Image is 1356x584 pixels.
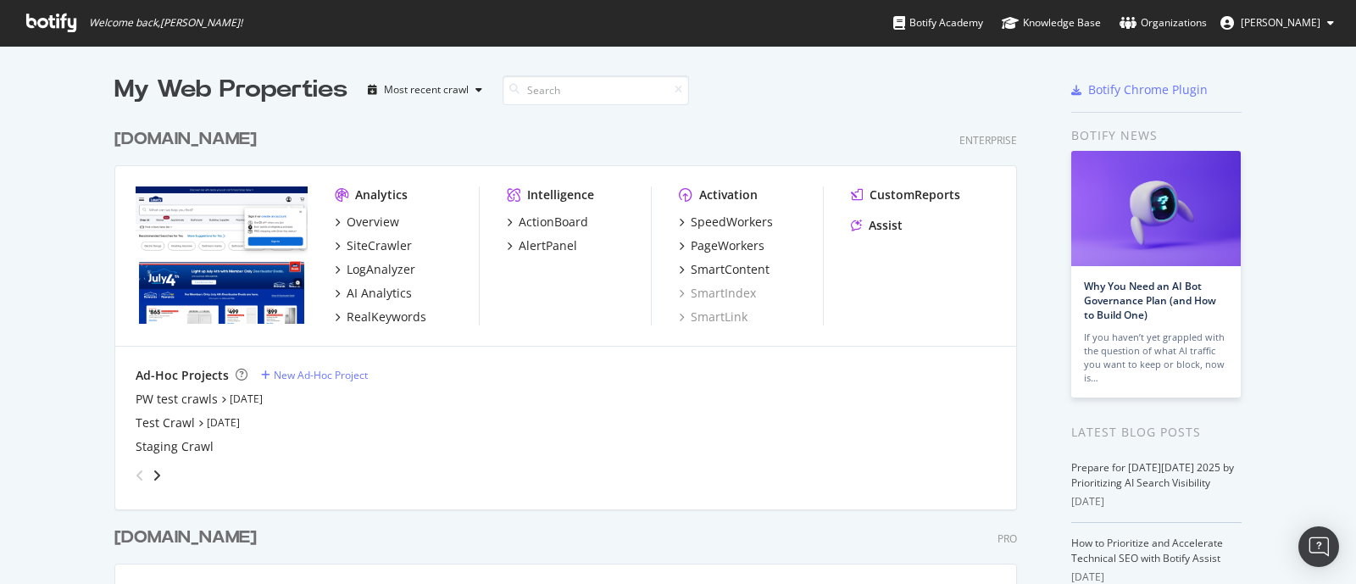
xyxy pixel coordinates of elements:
[519,214,588,231] div: ActionBoard
[1071,494,1242,509] div: [DATE]
[998,531,1017,546] div: Pro
[1071,81,1208,98] a: Botify Chrome Plugin
[679,309,747,325] a: SmartLink
[114,526,264,550] a: [DOMAIN_NAME]
[1088,81,1208,98] div: Botify Chrome Plugin
[136,391,218,408] a: PW test crawls
[335,214,399,231] a: Overview
[679,285,756,302] a: SmartIndex
[230,392,263,406] a: [DATE]
[851,217,903,234] a: Assist
[114,73,347,107] div: My Web Properties
[347,237,412,254] div: SiteCrawler
[699,186,758,203] div: Activation
[114,127,264,152] a: [DOMAIN_NAME]
[1071,423,1242,442] div: Latest Blog Posts
[274,368,368,382] div: New Ad-Hoc Project
[384,85,469,95] div: Most recent crawl
[959,133,1017,147] div: Enterprise
[347,214,399,231] div: Overview
[347,309,426,325] div: RealKeywords
[1071,460,1234,490] a: Prepare for [DATE][DATE] 2025 by Prioritizing AI Search Visibility
[347,261,415,278] div: LogAnalyzer
[679,237,764,254] a: PageWorkers
[1120,14,1207,31] div: Organizations
[679,261,770,278] a: SmartContent
[1002,14,1101,31] div: Knowledge Base
[1084,331,1228,385] div: If you haven’t yet grappled with the question of what AI traffic you want to keep or block, now is…
[151,467,163,484] div: angle-right
[335,309,426,325] a: RealKeywords
[507,237,577,254] a: AlertPanel
[261,368,368,382] a: New Ad-Hoc Project
[1071,151,1241,266] img: Why You Need an AI Bot Governance Plan (and How to Build One)
[1071,536,1223,565] a: How to Prioritize and Accelerate Technical SEO with Botify Assist
[355,186,408,203] div: Analytics
[136,367,229,384] div: Ad-Hoc Projects
[507,214,588,231] a: ActionBoard
[869,217,903,234] div: Assist
[207,415,240,430] a: [DATE]
[129,462,151,489] div: angle-left
[691,237,764,254] div: PageWorkers
[851,186,960,203] a: CustomReports
[1207,9,1348,36] button: [PERSON_NAME]
[1298,526,1339,567] div: Open Intercom Messenger
[870,186,960,203] div: CustomReports
[519,237,577,254] div: AlertPanel
[335,285,412,302] a: AI Analytics
[335,237,412,254] a: SiteCrawler
[361,76,489,103] button: Most recent crawl
[136,186,308,324] img: www.lowes.com
[114,526,257,550] div: [DOMAIN_NAME]
[691,261,770,278] div: SmartContent
[136,438,214,455] a: Staging Crawl
[1241,15,1320,30] span: Sulagna Chakraborty
[335,261,415,278] a: LogAnalyzer
[893,14,983,31] div: Botify Academy
[114,127,257,152] div: [DOMAIN_NAME]
[347,285,412,302] div: AI Analytics
[679,214,773,231] a: SpeedWorkers
[1071,126,1242,145] div: Botify news
[691,214,773,231] div: SpeedWorkers
[1084,279,1216,322] a: Why You Need an AI Bot Governance Plan (and How to Build One)
[136,414,195,431] a: Test Crawl
[89,16,242,30] span: Welcome back, [PERSON_NAME] !
[527,186,594,203] div: Intelligence
[503,75,689,105] input: Search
